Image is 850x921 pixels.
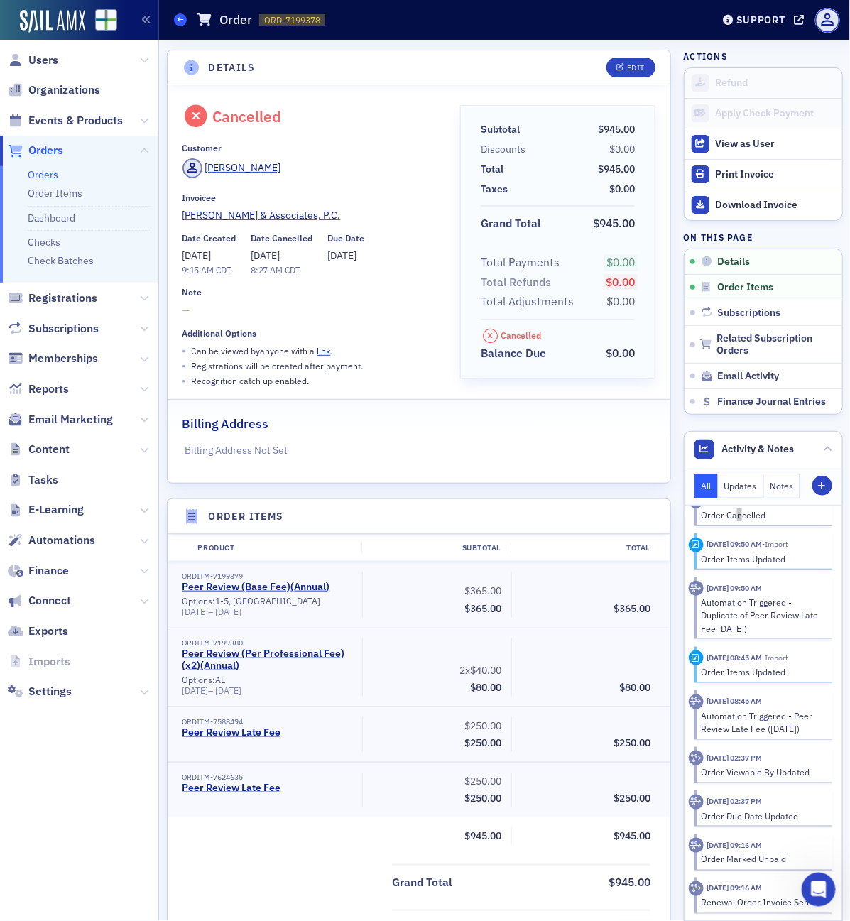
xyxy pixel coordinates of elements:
[481,162,503,177] div: Total
[392,875,457,892] span: Grand Total
[707,883,763,893] time: 5/1/2025 09:16 AM
[226,280,273,311] div: yeah
[11,342,273,384] div: Katey says…
[182,606,209,617] span: [DATE]
[470,681,501,694] span: $80.00
[8,472,58,488] a: Tasks
[689,795,704,810] div: Activity
[457,663,504,678] span: 2x
[203,342,273,373] div: any luck?
[182,638,353,648] div: ORDITM-7199380
[11,322,273,342] div: [DATE]
[28,212,75,224] a: Dashboard
[182,675,353,697] div: Options: AL
[182,264,214,276] time: 9:15 AM
[182,192,217,203] div: Invoicee
[182,717,353,726] div: ORDITM-7588494
[23,257,134,266] div: [PERSON_NAME] • [DATE]
[593,216,635,230] span: $945.00
[9,6,36,33] button: go back
[481,254,560,271] div: Total Payments
[8,321,99,337] a: Subscriptions
[481,182,513,197] span: Taxes
[28,236,60,249] a: Checks
[614,602,650,615] span: $365.00
[481,345,551,362] span: Balance Due
[182,572,353,581] div: ORDITM-7199379
[20,10,85,33] img: SailAMX
[701,508,822,521] div: Order Cancelled
[614,792,650,805] span: $250.00
[182,208,441,223] a: [PERSON_NAME] & Associates, P.C.
[802,873,836,907] iframe: Intercom live chat
[45,465,56,476] button: Emoji picker
[481,274,551,291] div: Total Refunds
[237,288,261,303] div: yeah
[188,543,362,554] div: Product
[718,396,827,408] span: Finance Journal Entries
[8,593,71,609] a: Connect
[11,384,273,403] div: [DATE]
[216,685,242,696] span: [DATE]
[23,218,222,246] div: Sorry I can work on [DATE]- is that okay?
[182,726,281,739] a: Peer Review Late Fee
[11,140,273,210] div: Katey says…
[481,215,541,232] div: Grand Total
[689,650,704,665] div: Activity
[715,107,834,120] div: Apply Check Payment
[8,381,69,397] a: Reports
[8,684,72,699] a: Settings
[251,264,283,276] time: 8:27 AM
[28,502,84,518] span: E-Learning
[28,168,58,181] a: Orders
[701,709,822,736] div: Automation Triggered - Peer Review Late Fee ([DATE])
[598,123,635,136] span: $945.00
[609,876,650,890] span: $945.00
[182,782,281,795] a: Peer Review Late Fee
[28,563,69,579] span: Finance
[763,539,789,549] span: Import
[707,840,763,850] time: 5/1/2025 09:16 AM
[707,653,763,663] time: 8/12/2025 08:45 AM
[609,182,635,195] span: $0.00
[28,143,63,158] span: Orders
[11,280,273,322] div: Katey says…
[192,344,333,357] p: Can be viewed by anyone with a .
[182,359,187,374] span: •
[8,290,97,306] a: Registrations
[689,751,704,765] div: Activity
[464,792,501,805] span: $250.00
[815,8,840,33] span: Profile
[213,264,231,276] span: CDT
[182,344,187,359] span: •
[182,303,441,318] span: —
[481,345,546,362] div: Balance Due
[28,472,58,488] span: Tasks
[707,539,763,549] time: 9/16/2025 09:50 AM
[685,190,842,220] a: Download Invoice
[627,64,645,72] div: Edit
[685,129,842,159] button: View as User
[694,474,719,498] button: All
[251,249,280,262] span: [DATE]
[11,209,273,280] div: Luke says…
[208,509,283,524] h4: Order Items
[317,345,331,356] a: link
[707,696,763,706] time: 8/12/2025 08:45 AM
[481,122,520,137] div: Subtotal
[701,853,822,866] div: Order Marked Unpaid
[40,8,63,31] img: Profile image for Luke
[28,623,68,639] span: Exports
[11,78,107,109] div: I'll check it out
[598,163,635,175] span: $945.00
[8,654,70,670] a: Imports
[718,307,781,320] span: Subscriptions
[185,443,653,458] p: Billing Address Not Set
[718,370,780,383] span: Email Activity
[481,254,565,271] span: Total Payments
[614,736,650,749] span: $250.00
[219,11,252,28] h1: Order
[28,113,123,129] span: Events & Products
[8,533,95,548] a: Automations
